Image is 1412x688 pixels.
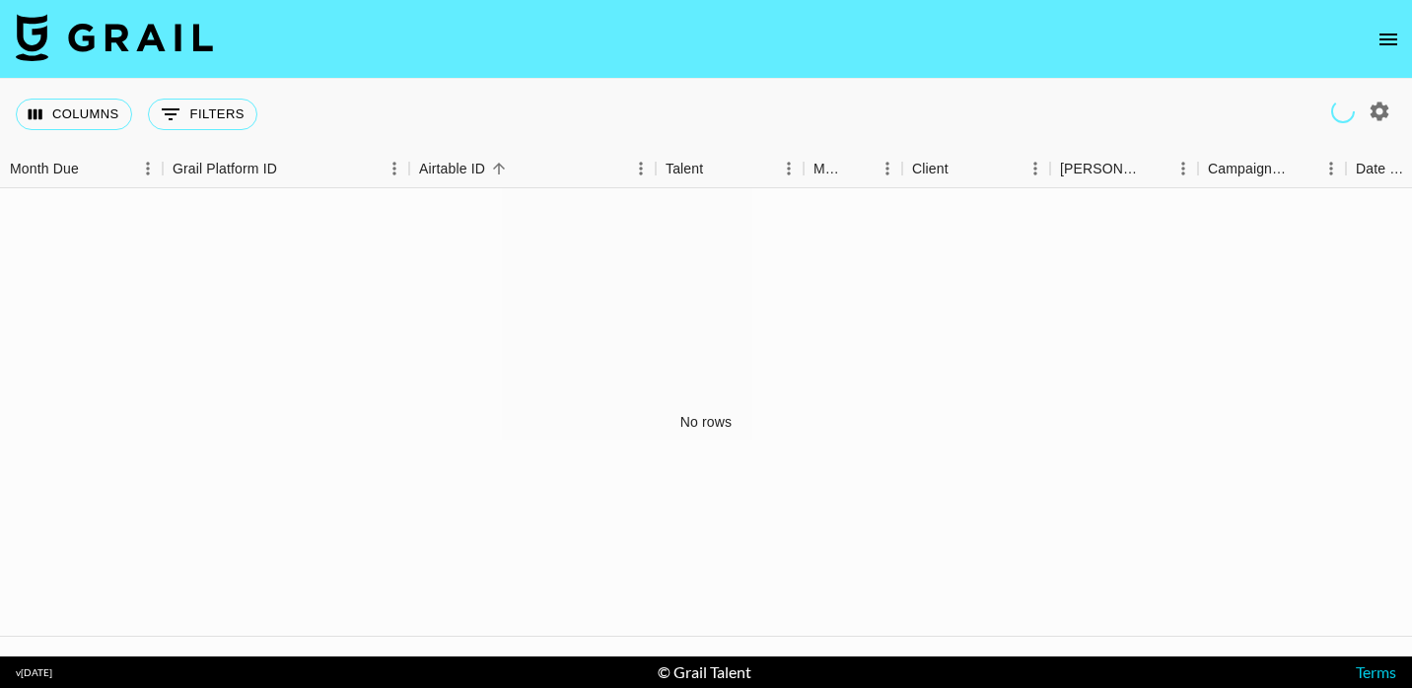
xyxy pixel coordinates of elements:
[1369,20,1408,59] button: open drawer
[10,150,79,188] div: Month Due
[1316,154,1346,183] button: Menu
[16,666,52,679] div: v [DATE]
[912,150,949,188] div: Client
[16,14,213,61] img: Grail Talent
[1331,100,1355,123] span: Refreshing users, talent, clients, campaigns, managers...
[1060,150,1141,188] div: [PERSON_NAME]
[1021,154,1050,183] button: Menu
[485,155,513,182] button: Sort
[774,154,804,183] button: Menu
[1198,150,1346,188] div: Campaign (Type)
[163,150,409,188] div: Grail Platform ID
[16,99,132,130] button: Select columns
[79,155,106,182] button: Sort
[902,150,1050,188] div: Client
[873,154,902,183] button: Menu
[1356,662,1396,681] a: Terms
[148,99,257,130] button: Show filters
[1141,155,1168,182] button: Sort
[409,150,656,188] div: Airtable ID
[626,154,656,183] button: Menu
[133,154,163,183] button: Menu
[845,155,873,182] button: Sort
[813,150,845,188] div: Manager
[703,155,731,182] button: Sort
[949,155,976,182] button: Sort
[1356,150,1412,188] div: Date Created
[656,150,804,188] div: Talent
[658,662,751,682] div: © Grail Talent
[419,150,485,188] div: Airtable ID
[173,150,277,188] div: Grail Platform ID
[804,150,902,188] div: Manager
[277,155,305,182] button: Sort
[1289,155,1316,182] button: Sort
[1050,150,1198,188] div: Booker
[380,154,409,183] button: Menu
[1168,154,1198,183] button: Menu
[666,150,703,188] div: Talent
[1208,150,1289,188] div: Campaign (Type)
